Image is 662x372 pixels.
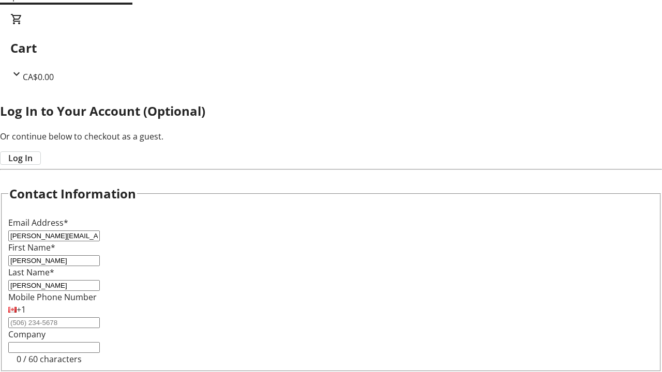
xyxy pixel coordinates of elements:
label: Mobile Phone Number [8,291,97,303]
input: (506) 234-5678 [8,317,100,328]
span: CA$0.00 [23,71,54,83]
span: Log In [8,152,33,164]
label: First Name* [8,242,55,253]
h2: Cart [10,39,652,57]
label: Email Address* [8,217,68,228]
h2: Contact Information [9,184,136,203]
label: Last Name* [8,267,54,278]
div: CartCA$0.00 [10,13,652,83]
label: Company [8,329,46,340]
tr-character-limit: 0 / 60 characters [17,353,82,365]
